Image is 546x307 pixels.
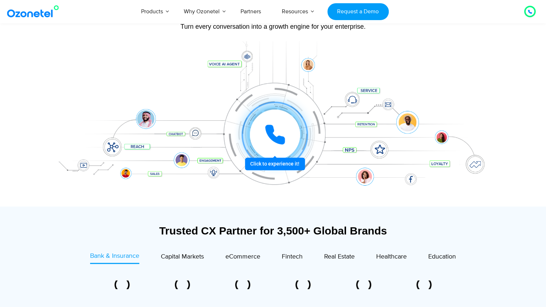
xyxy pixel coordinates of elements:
span: eCommerce [225,253,260,261]
div: Trusted CX Partner for 3,500+ Global Brands [52,224,494,237]
div: Turn every conversation into a growth engine for your enterprise. [49,23,498,31]
div: 3 of 6 [213,280,273,289]
span: Capital Markets [161,253,204,261]
span: Education [428,253,456,261]
a: Healthcare [376,251,407,264]
span: Bank & Insurance [90,252,139,260]
a: eCommerce [225,251,260,264]
span: Real Estate [324,253,355,261]
div: 4 of 6 [273,280,333,289]
div: 6 of 6 [394,280,454,289]
a: Request a Demo [327,3,389,20]
a: Education [428,251,456,264]
a: Real Estate [324,251,355,264]
span: Healthcare [376,253,407,261]
a: Fintech [282,251,303,264]
a: Bank & Insurance [90,251,139,264]
div: 5 of 6 [333,280,394,289]
div: 1 of 6 [92,280,152,289]
a: Capital Markets [161,251,204,264]
div: Image Carousel [92,280,454,289]
span: Fintech [282,253,303,261]
div: 2 of 6 [152,280,213,289]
